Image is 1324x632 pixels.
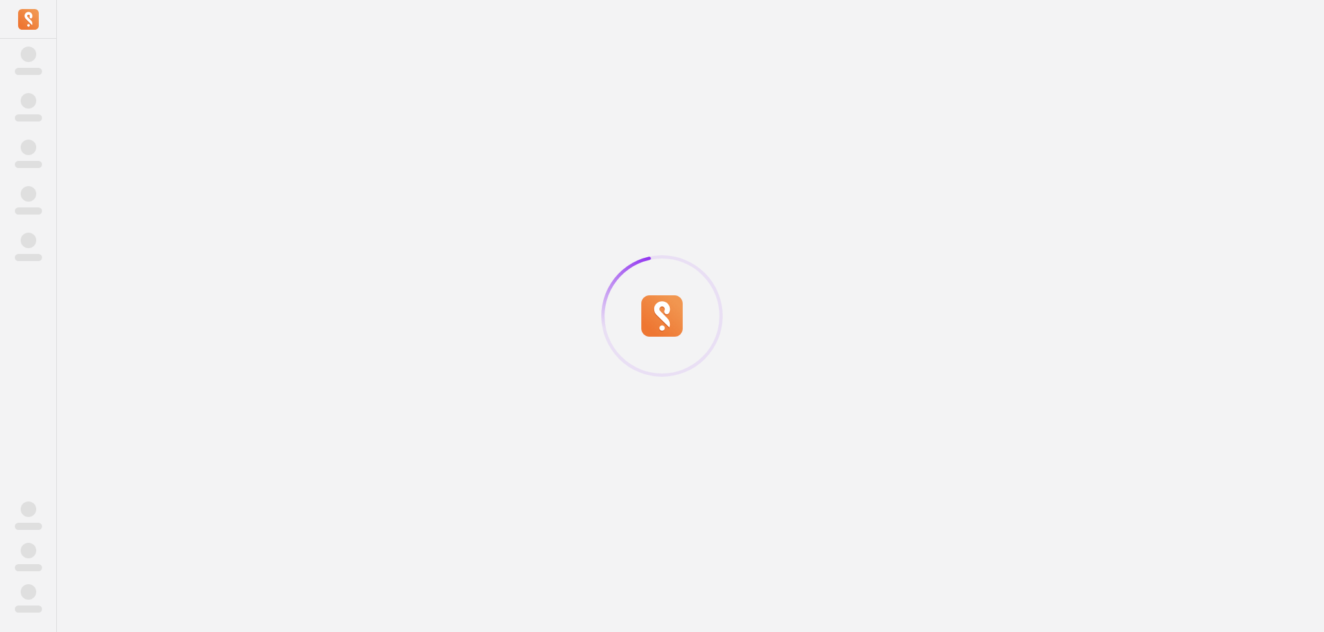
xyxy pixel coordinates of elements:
span: ‌ [21,140,36,155]
span: ‌ [15,68,42,75]
span: ‌ [21,543,36,558]
span: ‌ [15,207,42,215]
span: ‌ [15,606,42,613]
span: ‌ [15,523,42,530]
span: ‌ [21,186,36,202]
span: ‌ [15,564,42,571]
span: ‌ [15,114,42,121]
span: ‌ [15,254,42,261]
span: ‌ [21,47,36,62]
span: ‌ [21,584,36,600]
span: ‌ [21,233,36,248]
span: ‌ [21,501,36,517]
span: ‌ [21,93,36,109]
span: ‌ [15,161,42,168]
